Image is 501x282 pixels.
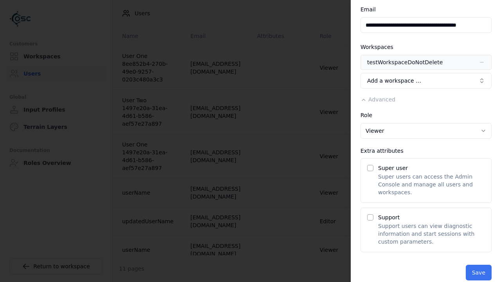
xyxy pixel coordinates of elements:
[378,173,485,196] p: Super users can access the Admin Console and manage all users and workspaces.
[360,6,376,13] label: Email
[360,148,492,154] div: Extra attributes
[367,77,421,85] span: Add a workspace …
[368,96,395,103] span: Advanced
[378,222,485,246] p: Support users can view diagnostic information and start sessions with custom parameters.
[360,44,393,50] label: Workspaces
[378,165,408,171] label: Super user
[360,96,395,103] button: Advanced
[360,112,372,118] label: Role
[378,214,400,221] label: Support
[466,265,492,280] button: Save
[367,58,443,66] div: testWorkspaceDoNotDelete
